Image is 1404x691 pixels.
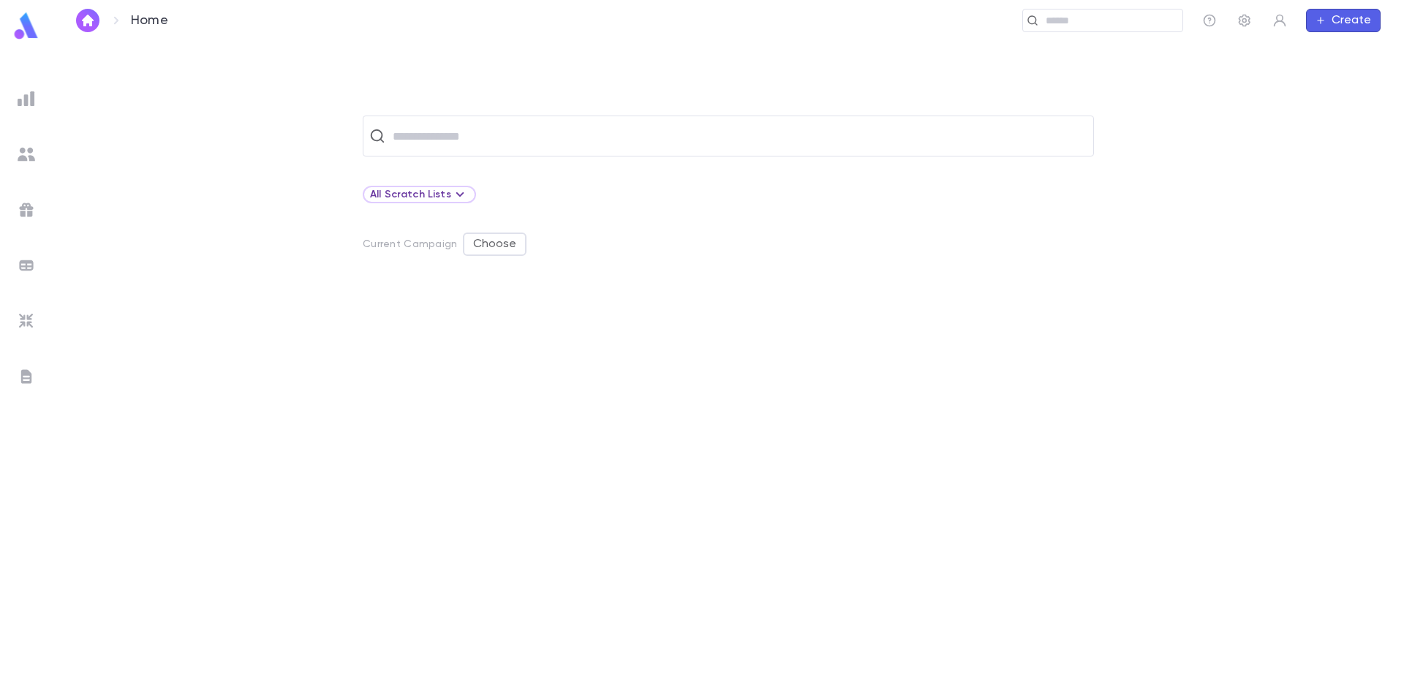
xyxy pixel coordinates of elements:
button: Create [1306,9,1381,32]
img: students_grey.60c7aba0da46da39d6d829b817ac14fc.svg [18,146,35,163]
img: letters_grey.7941b92b52307dd3b8a917253454ce1c.svg [18,368,35,385]
p: Home [131,12,168,29]
button: Choose [463,233,526,256]
p: Current Campaign [363,238,457,250]
img: campaigns_grey.99e729a5f7ee94e3726e6486bddda8f1.svg [18,201,35,219]
img: batches_grey.339ca447c9d9533ef1741baa751efc33.svg [18,257,35,274]
div: All Scratch Lists [363,186,476,203]
img: reports_grey.c525e4749d1bce6a11f5fe2a8de1b229.svg [18,90,35,107]
div: All Scratch Lists [370,186,469,203]
img: home_white.a664292cf8c1dea59945f0da9f25487c.svg [79,15,97,26]
img: logo [12,12,41,40]
img: imports_grey.530a8a0e642e233f2baf0ef88e8c9fcb.svg [18,312,35,330]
